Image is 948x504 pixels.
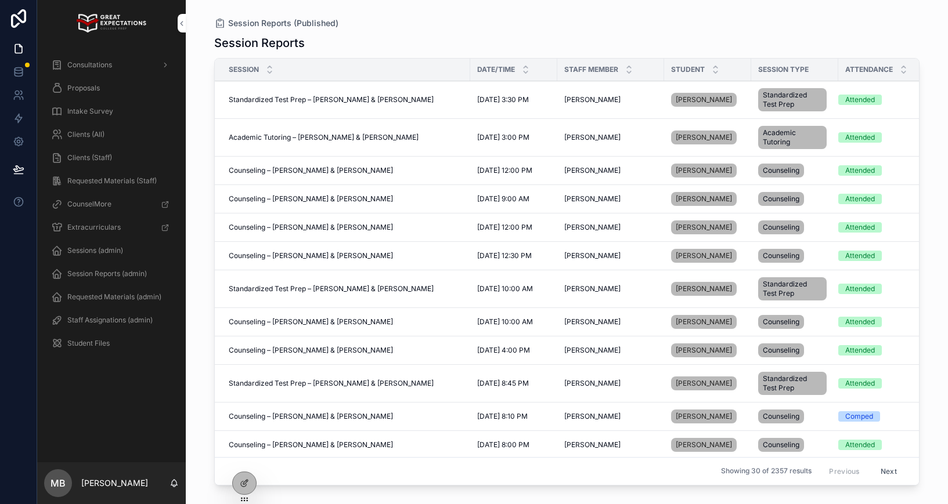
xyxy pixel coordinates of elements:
span: MB [51,476,66,490]
span: [PERSON_NAME] [564,284,621,293]
a: [DATE] 12:00 PM [477,223,550,232]
span: Standardized Test Prep – [PERSON_NAME] & [PERSON_NAME] [229,95,434,104]
a: [PERSON_NAME] [671,315,737,329]
span: Counseling – [PERSON_NAME] & [PERSON_NAME] [229,194,393,204]
a: [PERSON_NAME] [671,90,744,109]
a: [PERSON_NAME] [671,313,744,331]
a: Counseling – [PERSON_NAME] & [PERSON_NAME] [229,317,463,327]
a: Attended [838,345,920,356]
a: Standardized Test Prep – [PERSON_NAME] & [PERSON_NAME] [229,95,463,104]
a: [PERSON_NAME] [671,93,737,107]
span: Extracurriculars [67,223,121,232]
span: Showing 30 of 2357 results [721,467,812,476]
span: [PERSON_NAME] [676,194,732,204]
div: Attended [845,440,875,450]
span: [PERSON_NAME] [676,133,732,142]
span: [PERSON_NAME] [676,379,732,388]
span: [DATE] 9:00 AM [477,194,529,204]
span: Clients (All) [67,130,104,139]
span: [PERSON_NAME] [564,317,621,327]
p: [PERSON_NAME] [81,477,148,489]
a: [PERSON_NAME] [671,249,737,263]
div: Attended [845,284,875,294]
span: [DATE] 3:30 PM [477,95,529,104]
a: Consultations [44,55,179,75]
a: Requested Materials (Staff) [44,171,179,191]
span: Academic Tutoring – [PERSON_NAME] & [PERSON_NAME] [229,133,419,142]
span: [PERSON_NAME] [676,412,732,421]
a: Attended [838,251,920,261]
a: [PERSON_NAME] [671,190,744,208]
a: [PERSON_NAME] [564,317,657,327]
a: [PERSON_NAME] [671,436,744,454]
span: Standardized Test Prep – [PERSON_NAME] & [PERSON_NAME] [229,284,434,293]
span: [DATE] 12:00 PM [477,166,532,175]
a: [PERSON_NAME] [564,412,657,421]
a: [PERSON_NAME] [671,161,744,180]
a: Counseling [758,161,831,180]
span: CounselMore [67,200,111,209]
span: Date/Time [477,65,515,74]
a: [PERSON_NAME] [671,376,737,390]
span: [PERSON_NAME] [564,251,621,260]
a: [PERSON_NAME] [671,130,737,144]
span: Session Reports (admin) [67,269,147,278]
a: Attended [838,132,920,143]
span: Standardized Test Prep [763,90,822,109]
a: [PERSON_NAME] [671,343,737,357]
a: [PERSON_NAME] [564,440,657,449]
a: Standardized Test Prep [758,86,831,114]
a: [PERSON_NAME] [671,220,737,234]
a: [PERSON_NAME] [671,128,744,147]
a: [PERSON_NAME] [564,133,657,142]
span: Attendance [845,65,893,74]
a: Counseling [758,313,831,331]
a: [DATE] 8:45 PM [477,379,550,388]
a: Counseling – [PERSON_NAME] & [PERSON_NAME] [229,251,463,260]
span: Counseling – [PERSON_NAME] & [PERSON_NAME] [229,440,393,449]
a: Staff Assignations (admin) [44,310,179,331]
span: [PERSON_NAME] [564,346,621,355]
a: [PERSON_NAME] [671,218,744,237]
a: Sessions (admin) [44,240,179,261]
a: [PERSON_NAME] [671,192,737,206]
span: [DATE] 10:00 AM [477,317,533,327]
span: [PERSON_NAME] [676,440,732,449]
div: Attended [845,165,875,176]
a: [DATE] 8:00 PM [477,440,550,449]
a: Standardized Test Prep – [PERSON_NAME] & [PERSON_NAME] [229,379,463,388]
div: Attended [845,194,875,204]
span: [PERSON_NAME] [676,223,732,232]
span: Counseling [763,317,799,327]
span: Standardized Test Prep – [PERSON_NAME] & [PERSON_NAME] [229,379,434,388]
div: Attended [845,95,875,105]
span: [PERSON_NAME] [564,379,621,388]
span: Staff Member [564,65,618,74]
a: Attended [838,222,920,233]
a: Requested Materials (admin) [44,287,179,307]
span: [PERSON_NAME] [676,95,732,104]
span: Counseling [763,194,799,204]
a: [PERSON_NAME] [671,341,744,360]
span: [DATE] 8:00 PM [477,440,529,449]
span: Counseling [763,223,799,232]
a: [DATE] 9:00 AM [477,194,550,204]
a: Attended [838,317,920,327]
span: [PERSON_NAME] [676,284,732,293]
button: Next [873,462,905,480]
a: [PERSON_NAME] [671,409,737,423]
a: [PERSON_NAME] [671,246,744,265]
div: Attended [845,251,875,261]
span: [PERSON_NAME] [676,346,732,355]
a: Clients (All) [44,124,179,145]
span: [DATE] 8:45 PM [477,379,529,388]
span: [PERSON_NAME] [564,133,621,142]
div: Attended [845,378,875,389]
a: Attended [838,95,920,105]
a: [PERSON_NAME] [671,164,737,177]
span: [PERSON_NAME] [676,251,732,260]
a: Counseling – [PERSON_NAME] & [PERSON_NAME] [229,166,463,175]
span: Counseling [763,166,799,175]
span: Counseling – [PERSON_NAME] & [PERSON_NAME] [229,412,393,421]
a: Attended [838,165,920,176]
